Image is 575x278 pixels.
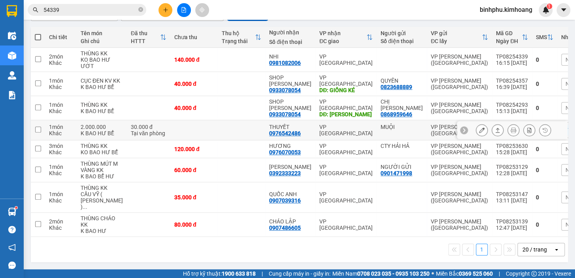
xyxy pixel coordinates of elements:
span: | [499,269,500,278]
div: 1 món [49,191,73,197]
div: VP [PERSON_NAME] ([GEOGRAPHIC_DATA]) [431,102,488,114]
div: 0933078054 [269,111,301,117]
div: CẦU VỸ ( K BAO HƯ ) HƯ KHÔNG ĐỀN [81,191,123,210]
strong: BIÊN NHẬN GỬI HÀNG [26,4,92,12]
div: 0392333223 [269,170,301,176]
div: Khác [49,225,73,231]
button: plus [158,3,172,17]
div: 0901471998 [381,170,412,176]
div: TP08254357 [496,78,528,84]
div: VP [GEOGRAPHIC_DATA] [319,98,373,111]
span: question-circle [8,226,16,233]
div: VP [PERSON_NAME] ([GEOGRAPHIC_DATA]) [431,78,488,90]
div: 40.000 đ [174,105,214,111]
div: SHOP LÊ MAI [269,98,311,111]
div: SHOP LÊ MAI [269,74,311,87]
div: Sửa đơn hàng [476,124,488,136]
div: 0976070053 [269,149,301,155]
div: 15:28 [DATE] [496,149,528,155]
span: notification [8,244,16,251]
button: file-add [177,3,191,17]
span: PHONG [90,15,111,23]
div: CHÁO LẬP [269,218,311,225]
div: DĐ: VŨNG LIÊM [319,111,373,117]
div: KO BAO HƯ BỂ [81,149,123,155]
div: THÙNG KK [81,102,123,108]
div: 120.000 đ [174,146,214,152]
button: caret-down [556,3,570,17]
div: 0 [536,167,553,173]
p: NHẬN: [3,26,115,42]
div: 0 [536,221,553,228]
div: 16:39 [DATE] [496,84,528,90]
div: ĐC lấy [431,38,482,44]
div: K BAO HƯ BỂ [81,84,123,90]
div: K BAO HƯ BỂ [81,108,123,114]
th: Toggle SortBy [218,27,265,48]
strong: 1900 633 818 [222,270,256,277]
div: VP gửi [431,30,482,36]
div: TP08253139 [496,218,528,225]
div: TP08253630 [496,143,528,149]
button: 1 [476,244,488,255]
div: 0907486605 [269,225,301,231]
div: Chi tiết [49,34,73,40]
span: Miền Bắc [436,269,493,278]
div: LÊ HƯƠNG [269,164,311,170]
div: Thu hộ [222,30,255,36]
div: 0 [536,146,553,152]
div: 80.000 đ [174,221,214,228]
div: CỤC ĐEN KV KK [81,78,123,84]
span: ⚪️ [432,272,434,275]
div: 1 món [49,164,73,170]
div: Người gửi [381,30,423,36]
div: DĐ: GIỒNG KÉ [319,87,373,93]
span: search [33,7,38,13]
span: ... [83,204,87,210]
span: aim [199,7,205,13]
div: 1 món [49,102,73,108]
div: TP08253147 [496,191,528,197]
div: 13:11 [DATE] [496,197,528,204]
div: TP08253129 [496,164,528,170]
div: KO BAO HƯ ƯỚT [81,57,123,69]
div: Trạng thái [222,38,255,44]
div: VP [GEOGRAPHIC_DATA] [319,74,373,87]
div: Khác [49,197,73,204]
div: 1 món [49,78,73,84]
span: plus [163,7,168,13]
div: 1 món [49,124,73,130]
img: warehouse-icon [8,208,16,216]
div: 2.000.000 [81,124,123,130]
input: Tìm tên, số ĐT hoặc mã đơn [43,6,137,14]
span: Miền Nam [332,269,430,278]
div: 140.000 đ [174,57,214,63]
div: 2 món [49,218,73,225]
div: TP08254293 [496,102,528,108]
div: 0868959646 [381,111,412,117]
div: 0933078054 [269,87,301,93]
div: Khác [49,60,73,66]
div: Tên món [81,30,123,36]
div: HƯƠNG [269,143,311,149]
img: warehouse-icon [8,71,16,79]
div: 2 món [49,53,73,60]
div: NHI [269,53,311,60]
div: 20 / trang [522,246,547,253]
strong: 0369 525 060 [459,270,493,277]
div: VP nhận [319,30,366,36]
div: VP [GEOGRAPHIC_DATA] [319,53,373,66]
div: VP [PERSON_NAME] ([GEOGRAPHIC_DATA]) [431,143,488,155]
div: NGƯỜI GỬI [381,164,423,170]
div: VP [PERSON_NAME] ([GEOGRAPHIC_DATA]) [431,191,488,204]
div: 30.000 đ [131,124,166,130]
div: Số điện thoại [269,39,311,45]
div: HTTT [131,38,160,44]
div: VP [PERSON_NAME] ([GEOGRAPHIC_DATA]) [431,124,488,136]
div: ĐC giao [319,38,366,44]
div: VP [GEOGRAPHIC_DATA] [319,191,373,204]
th: Toggle SortBy [127,27,170,48]
div: Tại văn phòng [131,130,166,136]
div: 0 [536,57,553,63]
div: MUỘI [381,124,423,130]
